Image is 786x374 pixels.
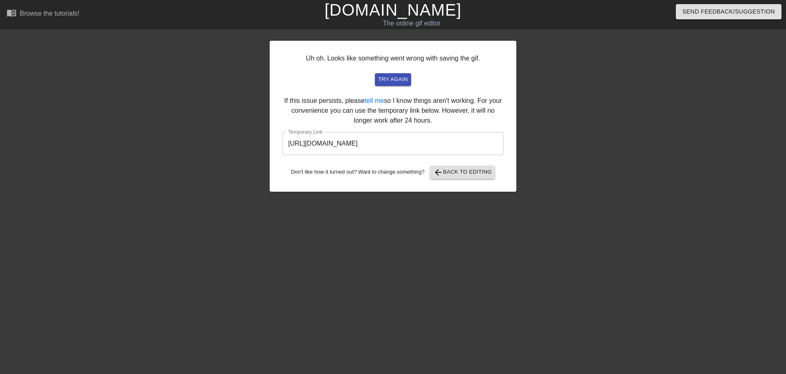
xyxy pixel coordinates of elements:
[365,97,384,104] a: tell me
[375,73,411,86] button: try again
[676,4,781,19] button: Send Feedback/Suggestion
[433,167,492,177] span: Back to Editing
[7,8,16,18] span: menu_book
[433,167,443,177] span: arrow_back
[282,132,504,155] input: bare
[324,1,461,19] a: [DOMAIN_NAME]
[682,7,775,17] span: Send Feedback/Suggestion
[282,166,504,179] div: Don't like how it turned out? Want to change something?
[430,166,495,179] button: Back to Editing
[378,75,408,84] span: try again
[266,19,557,28] div: The online gif editor
[7,8,79,21] a: Browse the tutorials!
[270,41,516,192] div: Uh oh. Looks like something went wrong with saving the gif. If this issue persists, please so I k...
[20,10,79,17] div: Browse the tutorials!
